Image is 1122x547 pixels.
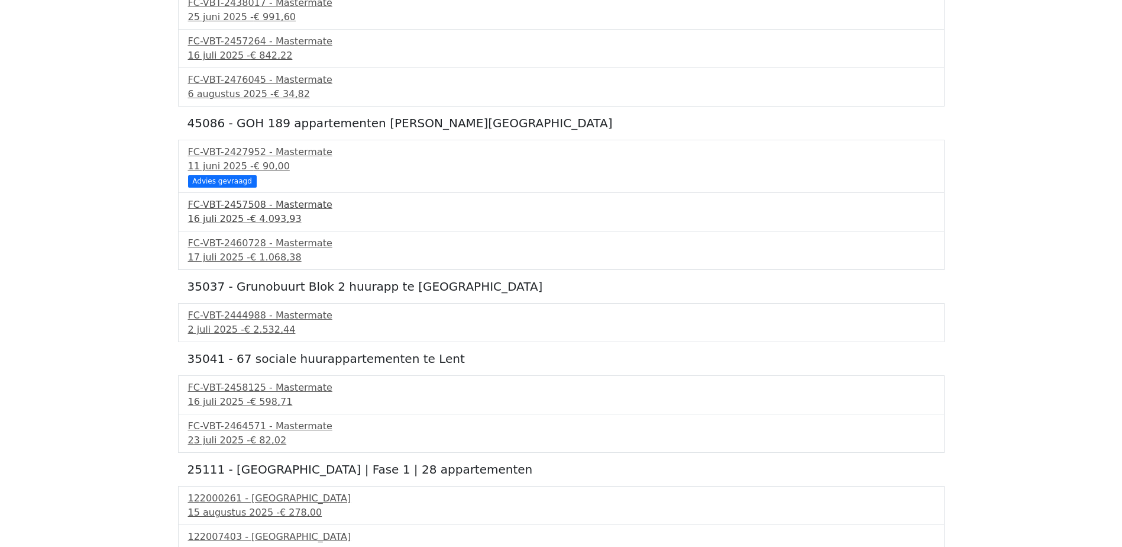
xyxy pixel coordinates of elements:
div: FC-VBT-2464571 - Mastermate [188,419,935,433]
div: FC-VBT-2458125 - Mastermate [188,381,935,395]
h5: 45086 - GOH 189 appartementen [PERSON_NAME][GEOGRAPHIC_DATA] [187,116,935,130]
div: 11 juni 2025 - [188,159,935,173]
div: 16 juli 2025 - [188,212,935,226]
div: 16 juli 2025 - [188,49,935,63]
div: 17 juli 2025 - [188,250,935,265]
div: Advies gevraagd [188,175,257,187]
a: FC-VBT-2464571 - Mastermate23 juli 2025 -€ 82,02 [188,419,935,448]
div: 25 juni 2025 - [188,10,935,24]
div: 2 juli 2025 - [188,323,935,337]
div: FC-VBT-2457264 - Mastermate [188,34,935,49]
div: FC-VBT-2476045 - Mastermate [188,73,935,87]
a: FC-VBT-2476045 - Mastermate6 augustus 2025 -€ 34,82 [188,73,935,101]
span: € 2.532,44 [244,324,296,335]
a: FC-VBT-2457508 - Mastermate16 juli 2025 -€ 4.093,93 [188,198,935,226]
div: 122007403 - [GEOGRAPHIC_DATA] [188,530,935,544]
a: FC-VBT-2444988 - Mastermate2 juli 2025 -€ 2.532,44 [188,308,935,337]
span: € 82,02 [250,435,286,446]
div: 16 juli 2025 - [188,395,935,409]
a: FC-VBT-2427952 - Mastermate11 juni 2025 -€ 90,00 Advies gevraagd [188,145,935,186]
div: FC-VBT-2460728 - Mastermate [188,236,935,250]
span: € 278,00 [280,507,322,518]
a: FC-VBT-2457264 - Mastermate16 juli 2025 -€ 842,22 [188,34,935,63]
a: FC-VBT-2458125 - Mastermate16 juli 2025 -€ 598,71 [188,381,935,409]
h5: 35037 - Grunobuurt Blok 2 huurapp te [GEOGRAPHIC_DATA] [187,279,935,294]
div: 6 augustus 2025 - [188,87,935,101]
div: FC-VBT-2427952 - Mastermate [188,145,935,159]
div: FC-VBT-2457508 - Mastermate [188,198,935,212]
h5: 35041 - 67 sociale huurappartementen te Lent [187,352,935,366]
div: FC-VBT-2444988 - Mastermate [188,308,935,323]
div: 15 augustus 2025 - [188,506,935,520]
span: € 34,82 [274,88,310,99]
div: 122000261 - [GEOGRAPHIC_DATA] [188,491,935,506]
span: € 4.093,93 [250,213,302,224]
span: € 90,00 [254,160,290,172]
span: € 842,22 [250,50,292,61]
span: € 598,71 [250,396,292,407]
h5: 25111 - [GEOGRAPHIC_DATA] | Fase 1 | 28 appartementen [187,462,935,477]
span: € 991,60 [254,11,296,22]
div: 23 juli 2025 - [188,433,935,448]
a: 122000261 - [GEOGRAPHIC_DATA]15 augustus 2025 -€ 278,00 [188,491,935,520]
span: € 1.068,38 [250,252,302,263]
a: FC-VBT-2460728 - Mastermate17 juli 2025 -€ 1.068,38 [188,236,935,265]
